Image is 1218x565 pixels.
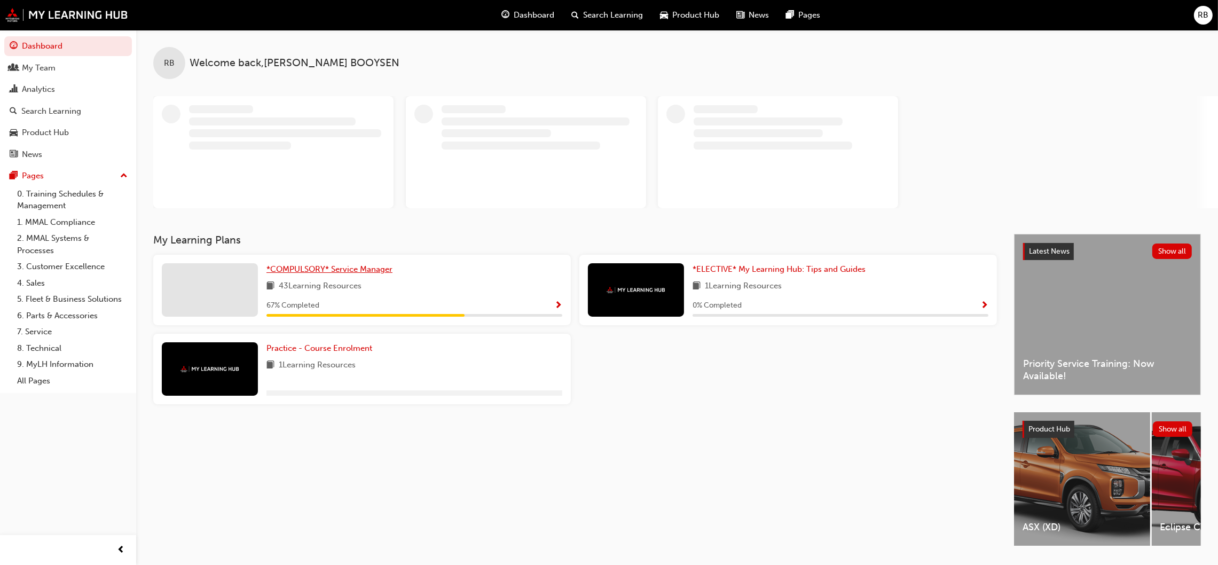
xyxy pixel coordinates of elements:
[1028,425,1070,434] span: Product Hub
[13,356,132,373] a: 9. MyLH Information
[1014,234,1201,395] a: Latest NewsShow allPriority Service Training: Now Available!
[778,4,829,26] a: pages-iconPages
[22,83,55,96] div: Analytics
[10,85,18,95] span: chart-icon
[693,300,742,312] span: 0 % Completed
[13,230,132,258] a: 2. MMAL Systems & Processes
[190,57,399,69] span: Welcome back , [PERSON_NAME] BOOYSEN
[705,280,782,293] span: 1 Learning Resources
[22,170,44,182] div: Pages
[22,62,56,74] div: My Team
[22,148,42,161] div: News
[4,36,132,56] a: Dashboard
[673,9,720,21] span: Product Hub
[13,340,132,357] a: 8. Technical
[22,127,69,139] div: Product Hub
[4,80,132,99] a: Analytics
[13,258,132,275] a: 3. Customer Excellence
[266,280,274,293] span: book-icon
[164,57,175,69] span: RB
[4,101,132,121] a: Search Learning
[10,64,18,73] span: people-icon
[661,9,669,22] span: car-icon
[787,9,795,22] span: pages-icon
[4,34,132,166] button: DashboardMy TeamAnalyticsSearch LearningProduct HubNews
[266,300,319,312] span: 67 % Completed
[13,291,132,308] a: 5. Fleet & Business Solutions
[514,9,555,21] span: Dashboard
[4,123,132,143] a: Product Hub
[693,263,870,276] a: *ELECTIVE* My Learning Hub: Tips and Guides
[10,128,18,138] span: car-icon
[980,299,988,312] button: Show Progress
[980,301,988,311] span: Show Progress
[10,171,18,181] span: pages-icon
[493,4,563,26] a: guage-iconDashboard
[5,8,128,22] img: mmal
[266,263,397,276] a: *COMPULSORY* Service Manager
[10,42,18,51] span: guage-icon
[1194,6,1213,25] button: RB
[266,343,372,353] span: Practice - Course Enrolment
[502,9,510,22] span: guage-icon
[1023,243,1192,260] a: Latest NewsShow all
[266,264,392,274] span: *COMPULSORY* Service Manager
[21,105,81,117] div: Search Learning
[554,299,562,312] button: Show Progress
[13,324,132,340] a: 7. Service
[4,58,132,78] a: My Team
[1029,247,1070,256] span: Latest News
[180,366,239,373] img: mmal
[153,234,997,246] h3: My Learning Plans
[266,359,274,372] span: book-icon
[1014,412,1150,546] a: ASX (XD)
[279,359,356,372] span: 1 Learning Resources
[13,308,132,324] a: 6. Parts & Accessories
[554,301,562,311] span: Show Progress
[1153,421,1193,437] button: Show all
[13,186,132,214] a: 0. Training Schedules & Management
[120,169,128,183] span: up-icon
[728,4,778,26] a: news-iconNews
[117,544,125,557] span: prev-icon
[652,4,728,26] a: car-iconProduct Hub
[1152,244,1192,259] button: Show all
[13,275,132,292] a: 4. Sales
[799,9,821,21] span: Pages
[749,9,769,21] span: News
[1023,521,1142,533] span: ASX (XD)
[737,9,745,22] span: news-icon
[1023,358,1192,382] span: Priority Service Training: Now Available!
[4,145,132,164] a: News
[10,107,17,116] span: search-icon
[563,4,652,26] a: search-iconSearch Learning
[13,373,132,389] a: All Pages
[693,264,866,274] span: *ELECTIVE* My Learning Hub: Tips and Guides
[279,280,362,293] span: 43 Learning Resources
[584,9,643,21] span: Search Learning
[10,150,18,160] span: news-icon
[4,166,132,186] button: Pages
[572,9,579,22] span: search-icon
[13,214,132,231] a: 1. MMAL Compliance
[1198,9,1209,21] span: RB
[607,287,665,294] img: mmal
[266,342,376,355] a: Practice - Course Enrolment
[1023,421,1192,438] a: Product HubShow all
[693,280,701,293] span: book-icon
